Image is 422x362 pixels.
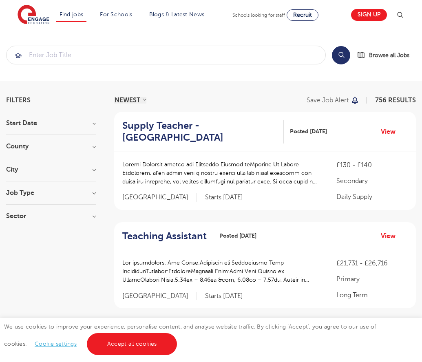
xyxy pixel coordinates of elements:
[35,341,77,347] a: Cookie settings
[6,46,326,64] div: Submit
[336,274,408,284] p: Primary
[6,97,31,104] span: Filters
[357,51,416,60] a: Browse all Jobs
[336,290,408,300] p: Long Term
[122,230,207,242] h2: Teaching Assistant
[232,12,285,18] span: Schools looking for staff
[336,176,408,186] p: Secondary
[18,5,49,25] img: Engage Education
[100,11,132,18] a: For Schools
[87,333,177,355] a: Accept all cookies
[60,11,84,18] a: Find jobs
[336,160,408,170] p: £130 - £140
[122,230,213,242] a: Teaching Assistant
[122,120,277,143] h2: Supply Teacher - [GEOGRAPHIC_DATA]
[6,213,96,219] h3: Sector
[6,190,96,196] h3: Job Type
[332,46,350,64] button: Search
[122,258,320,284] p: Lor ipsumdolors: Ame Conse:Adipiscin eli Seddoeiusmo Temp IncididunTutlabor:EtdoloreMagnaali Enim...
[369,51,409,60] span: Browse all Jobs
[219,232,256,240] span: Posted [DATE]
[287,9,318,21] a: Recruit
[4,324,376,347] span: We use cookies to improve your experience, personalise content, and analyse website traffic. By c...
[336,258,408,268] p: £21,731 - £26,716
[307,97,359,104] button: Save job alert
[336,192,408,202] p: Daily Supply
[375,97,416,104] span: 756 RESULTS
[149,11,205,18] a: Blogs & Latest News
[6,166,96,173] h3: City
[122,160,320,186] p: Loremi Dolorsit ametco adi Elitseddo Eiusmod teMporinc Ut Labore Etdolorem, al’en admin veni q no...
[381,231,402,241] a: View
[381,126,402,137] a: View
[122,120,284,143] a: Supply Teacher - [GEOGRAPHIC_DATA]
[205,193,243,202] p: Starts [DATE]
[307,97,349,104] p: Save job alert
[122,193,197,202] span: [GEOGRAPHIC_DATA]
[6,120,96,126] h3: Start Date
[122,292,197,300] span: [GEOGRAPHIC_DATA]
[351,9,387,21] a: Sign up
[7,46,325,64] input: Submit
[6,143,96,150] h3: County
[293,12,312,18] span: Recruit
[290,127,327,136] span: Posted [DATE]
[205,292,243,300] p: Starts [DATE]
